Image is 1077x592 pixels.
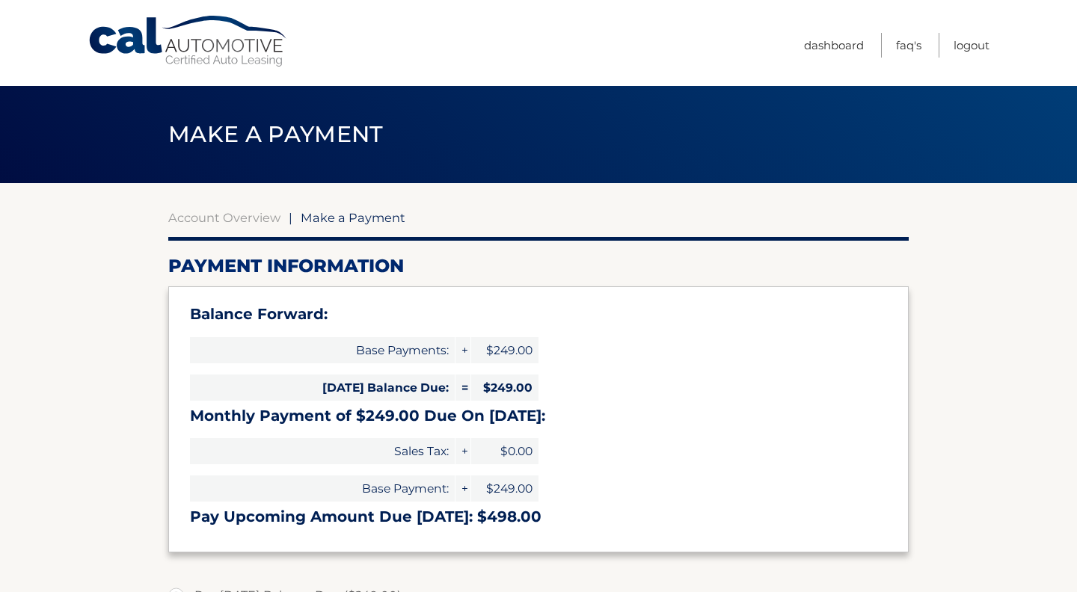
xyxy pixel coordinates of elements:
[190,475,455,502] span: Base Payment:
[190,305,887,324] h3: Balance Forward:
[88,15,289,68] a: Cal Automotive
[471,337,538,363] span: $249.00
[455,438,470,464] span: +
[455,475,470,502] span: +
[190,407,887,425] h3: Monthly Payment of $249.00 Due On [DATE]:
[455,337,470,363] span: +
[954,33,989,58] a: Logout
[190,438,455,464] span: Sales Tax:
[168,210,280,225] a: Account Overview
[190,508,887,526] h3: Pay Upcoming Amount Due [DATE]: $498.00
[301,210,405,225] span: Make a Payment
[168,255,909,277] h2: Payment Information
[804,33,864,58] a: Dashboard
[190,374,455,401] span: [DATE] Balance Due:
[471,438,538,464] span: $0.00
[471,374,538,401] span: $249.00
[455,374,470,401] span: =
[289,210,292,225] span: |
[471,475,538,502] span: $249.00
[190,337,455,363] span: Base Payments:
[168,120,383,148] span: Make a Payment
[896,33,921,58] a: FAQ's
